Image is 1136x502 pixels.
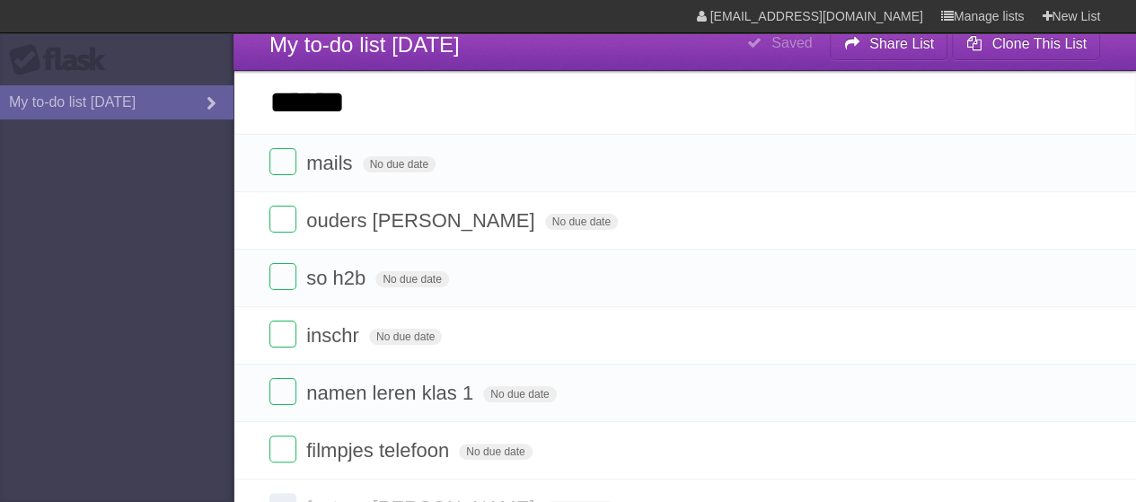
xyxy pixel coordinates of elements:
span: filmpjes telefoon [306,439,454,462]
label: Done [269,206,296,233]
span: No due date [483,386,556,402]
button: Share List [830,28,948,60]
span: No due date [369,329,442,345]
label: Done [269,263,296,290]
span: namen leren klas 1 [306,382,478,404]
span: ouders [PERSON_NAME] [306,209,539,232]
b: Share List [869,36,934,51]
label: Done [269,436,296,462]
label: Done [269,321,296,348]
span: inschr [306,324,364,347]
span: My to-do list [DATE] [269,32,460,57]
span: No due date [459,444,532,460]
span: No due date [545,214,618,230]
button: Clone This List [952,28,1100,60]
div: Flask [9,44,117,76]
label: Done [269,378,296,405]
span: mails [306,152,357,174]
span: No due date [363,156,436,172]
b: Saved [771,35,812,50]
b: Clone This List [991,36,1087,51]
label: Done [269,148,296,175]
span: No due date [375,271,448,287]
span: so h2b [306,267,370,289]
